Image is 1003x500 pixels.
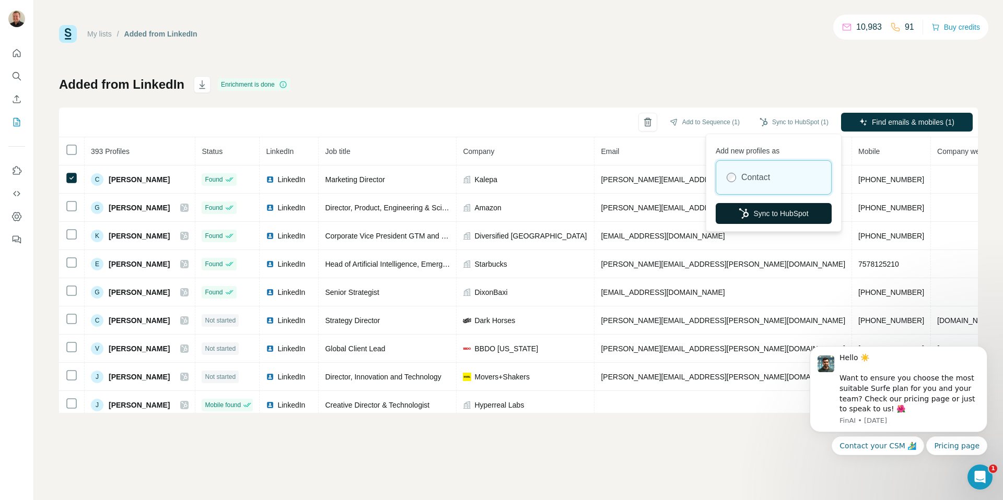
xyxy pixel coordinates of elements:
label: Contact [741,171,770,184]
span: [PERSON_NAME][EMAIL_ADDRESS][PERSON_NAME][DOMAIN_NAME] [601,316,845,325]
span: 7578125210 [858,260,899,268]
span: [PERSON_NAME][EMAIL_ADDRESS][PERSON_NAME][DOMAIN_NAME] [601,260,845,268]
button: Sync to HubSpot [716,203,832,224]
span: Strategy Director [325,316,380,325]
span: Found [205,203,223,212]
span: [PERSON_NAME] [109,400,170,410]
div: G [91,201,103,214]
img: Avatar [8,10,25,27]
div: J [91,399,103,411]
span: Movers+Shakers [474,372,529,382]
span: [PERSON_NAME][EMAIL_ADDRESS][PERSON_NAME][DOMAIN_NAME] [601,344,845,353]
span: [PHONE_NUMBER] [858,175,924,184]
img: LinkedIn logo [266,204,274,212]
div: V [91,342,103,355]
img: Surfe Logo [59,25,77,43]
img: company-logo [463,344,471,353]
span: [PERSON_NAME] [109,287,170,297]
button: Use Surfe on LinkedIn [8,161,25,180]
span: Senior Strategist [325,288,379,296]
p: 10,983 [856,21,882,33]
span: LinkedIn [277,343,305,354]
span: [PHONE_NUMBER] [858,232,924,240]
button: Add to Sequence (1) [662,114,747,130]
span: LinkedIn [277,315,305,326]
span: LinkedIn [277,203,305,213]
span: Corporate Vice President GTM and Delivery [325,232,468,240]
p: Add new profiles as [716,141,832,156]
span: Job title [325,147,350,156]
iframe: Intercom notifications message [794,333,1003,495]
span: Head of Artificial Intelligence, Emerging Tech, & Innovation [325,260,514,268]
div: E [91,258,103,270]
li: / [117,29,119,39]
h1: Added from LinkedIn [59,76,184,93]
span: Dark Horses [474,315,515,326]
span: 1 [989,465,997,473]
span: [PHONE_NUMBER] [858,204,924,212]
span: Amazon [474,203,501,213]
span: [PHONE_NUMBER] [858,288,924,296]
span: LinkedIn [266,147,294,156]
span: 393 Profiles [91,147,130,156]
button: Search [8,67,25,86]
div: C [91,173,103,186]
span: [PERSON_NAME] [109,343,170,354]
span: [PERSON_NAME][EMAIL_ADDRESS][DOMAIN_NAME] [601,175,785,184]
div: K [91,230,103,242]
span: Company website [937,147,995,156]
span: Not started [205,372,236,382]
span: Diversified [GEOGRAPHIC_DATA] [474,231,587,241]
span: Director, Innovation and Technology [325,373,441,381]
button: Find emails & mobiles (1) [841,113,973,132]
button: Sync to HubSpot (1) [752,114,836,130]
button: Feedback [8,230,25,249]
span: Found [205,231,223,241]
img: LinkedIn logo [266,373,274,381]
span: LinkedIn [277,259,305,269]
img: LinkedIn logo [266,316,274,325]
span: [PERSON_NAME] [109,231,170,241]
span: Mobile [858,147,880,156]
span: Mobile found [205,400,241,410]
span: [PERSON_NAME] [109,174,170,185]
span: [PERSON_NAME][EMAIL_ADDRESS][DOMAIN_NAME] [601,204,785,212]
span: Not started [205,344,236,353]
span: [PERSON_NAME] [109,372,170,382]
div: Added from LinkedIn [124,29,197,39]
button: Enrich CSV [8,90,25,109]
button: My lists [8,113,25,132]
img: company-logo [463,316,471,325]
span: Global Client Lead [325,344,385,353]
span: BBDO [US_STATE] [474,343,538,354]
div: G [91,286,103,299]
span: Status [202,147,223,156]
span: Found [205,175,223,184]
span: Email [601,147,619,156]
a: My lists [87,30,112,38]
span: [PERSON_NAME] [109,203,170,213]
span: Kalepa [474,174,497,185]
span: [EMAIL_ADDRESS][DOMAIN_NAME] [601,232,725,240]
span: LinkedIn [277,372,305,382]
button: Quick start [8,44,25,63]
span: [DOMAIN_NAME] [937,316,996,325]
span: Marketing Director [325,175,384,184]
span: Find emails & mobiles (1) [872,117,954,127]
span: Not started [205,316,236,325]
div: J [91,371,103,383]
span: Found [205,288,223,297]
button: Use Surfe API [8,184,25,203]
img: LinkedIn logo [266,288,274,296]
iframe: Intercom live chat [967,465,993,490]
button: Dashboard [8,207,25,226]
span: LinkedIn [277,174,305,185]
span: [PERSON_NAME] [109,315,170,326]
span: Company [463,147,494,156]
